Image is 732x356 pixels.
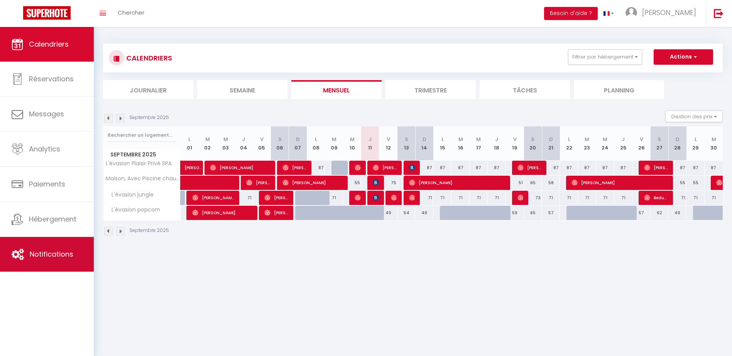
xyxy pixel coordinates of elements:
[181,126,199,161] th: 01
[29,214,76,224] span: Hébergement
[578,191,596,205] div: 71
[650,206,668,220] div: 62
[184,156,202,171] span: [PERSON_NAME]
[542,191,560,205] div: 71
[622,136,625,143] abbr: J
[476,136,481,143] abbr: M
[397,126,416,161] th: 13
[355,160,361,175] span: [PERSON_NAME]
[223,136,228,143] abbr: M
[568,136,570,143] abbr: L
[379,126,397,161] th: 12
[506,176,524,190] div: 51
[517,190,524,205] span: [PERSON_NAME]
[105,176,182,181] span: Maison, Avec Piscine chauffée.
[506,126,524,161] th: 19
[192,190,235,205] span: [PERSON_NAME]
[470,191,488,205] div: 71
[423,136,426,143] abbr: D
[379,206,397,220] div: 49
[524,206,542,220] div: 65
[373,175,379,190] span: [PERSON_NAME] LE BRETON
[625,7,637,18] img: ...
[544,7,598,20] button: Besoin d'aide ?
[332,136,336,143] abbr: M
[291,80,382,99] li: Mensuel
[712,136,716,143] abbr: M
[415,126,433,161] th: 14
[668,176,686,190] div: 55
[188,136,191,143] abbr: L
[578,126,596,161] th: 23
[361,126,379,161] th: 11
[278,136,282,143] abbr: S
[488,126,506,161] th: 18
[124,49,172,67] h3: CALENDRIERS
[542,161,560,175] div: 87
[264,205,289,220] span: [PERSON_NAME]
[129,227,169,234] p: Septembre 2025
[542,126,560,161] th: 21
[264,190,289,205] span: [PERSON_NAME]
[325,191,343,205] div: 71
[282,160,307,175] span: [PERSON_NAME]
[235,126,253,161] th: 04
[385,80,476,99] li: Trimestre
[642,8,696,17] span: [PERSON_NAME]
[409,190,415,205] span: [PERSON_NAME]
[6,3,29,26] button: Ouvrir le widget de chat LiveChat
[632,126,651,161] th: 26
[668,191,686,205] div: 71
[29,109,64,119] span: Messages
[714,8,724,18] img: logout
[668,161,686,175] div: 87
[614,161,632,175] div: 87
[205,136,210,143] abbr: M
[668,126,686,161] th: 28
[451,161,470,175] div: 87
[524,126,542,161] th: 20
[271,126,289,161] th: 06
[387,136,390,143] abbr: V
[343,176,361,190] div: 55
[30,249,73,259] span: Notifications
[470,161,488,175] div: 87
[549,136,553,143] abbr: D
[705,191,723,205] div: 71
[379,176,397,190] div: 75
[296,136,300,143] abbr: D
[433,191,451,205] div: 71
[369,136,372,143] abbr: J
[282,175,343,190] span: [PERSON_NAME]
[433,161,451,175] div: 87
[409,160,415,175] span: [PERSON_NAME]
[415,206,433,220] div: 49
[686,191,705,205] div: 71
[405,136,408,143] abbr: S
[665,111,723,122] button: Gestion des prix
[560,126,578,161] th: 22
[644,160,668,175] span: [PERSON_NAME]
[210,160,270,175] span: [PERSON_NAME]
[531,136,534,143] abbr: S
[343,126,361,161] th: 10
[542,206,560,220] div: 57
[197,80,287,99] li: Semaine
[695,136,697,143] abbr: L
[513,136,517,143] abbr: V
[29,144,60,154] span: Analytics
[105,161,172,166] span: L'évasion Plaisir Privé SPA
[640,136,643,143] abbr: V
[614,126,632,161] th: 25
[23,6,71,20] img: Super Booking
[596,191,614,205] div: 71
[506,206,524,220] div: 59
[458,136,463,143] abbr: M
[603,136,607,143] abbr: M
[451,191,470,205] div: 71
[103,149,180,160] span: Septembre 2025
[451,126,470,161] th: 16
[686,161,705,175] div: 87
[260,136,264,143] abbr: V
[488,161,506,175] div: 87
